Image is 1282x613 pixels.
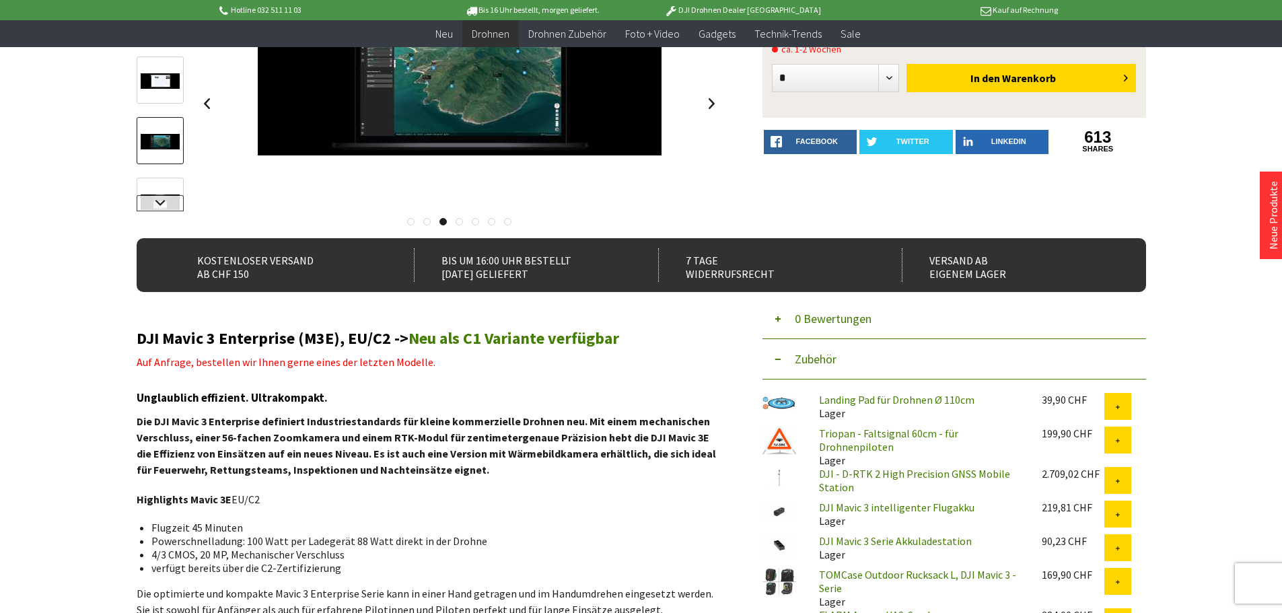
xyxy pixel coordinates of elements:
[808,427,1031,467] div: Lager
[637,2,847,18] p: DJI Drohnen Dealer [GEOGRAPHIC_DATA]
[414,248,629,282] div: Bis um 16:00 Uhr bestellt [DATE] geliefert
[519,20,616,48] a: Drohnen Zubehör
[808,393,1031,420] div: Lager
[137,330,722,347] h2: DJI Mavic 3 Enterprise (M3E), EU/C2 ->
[137,389,722,406] h3: Unglaublich effizient. Ultrakompakt.
[1267,181,1280,250] a: Neue Produkte
[902,248,1116,282] div: Versand ab eigenem Lager
[1042,427,1104,440] div: 199,90 CHF
[137,491,722,507] p: EU/C2
[991,137,1026,145] span: LinkedIn
[762,393,796,410] img: Landing Pad für Drohnen Ø 110cm
[808,568,1031,608] div: Lager
[435,27,453,40] span: Neu
[764,130,857,154] a: facebook
[848,2,1058,18] p: Kauf auf Rechnung
[762,534,796,556] img: DJI Mavic 3 Serie Akkuladestation
[462,20,519,48] a: Drohnen
[762,427,796,456] img: Triopan - Faltsignal 60cm - für Drohnenpiloten
[859,130,953,154] a: twitter
[658,248,873,282] div: 7 Tage Widerrufsrecht
[819,427,958,454] a: Triopan - Faltsignal 60cm - für Drohnenpiloten
[1042,568,1104,581] div: 169,90 CHF
[1042,393,1104,406] div: 39,90 CHF
[819,568,1016,595] a: TOMCase Outdoor Rucksack L, DJI Mavic 3 -Serie
[141,134,180,149] img: DJI FlightHub 2
[427,2,637,18] p: Bis 16 Uhr bestellt, morgen geliefert.
[745,20,831,48] a: Technik-Trends
[762,568,796,596] img: TOMCase Outdoor Rucksack L, DJI Mavic 3 -Serie
[141,73,180,89] img: DJI Wärmebild-Analysetool 3.0
[796,137,838,145] span: facebook
[841,27,861,40] span: Sale
[808,501,1031,528] div: Lager
[1002,71,1056,85] span: Warenkorb
[217,2,427,18] p: Hotline 032 511 11 03
[896,137,929,145] span: twitter
[137,355,435,369] span: Auf Anfrage, bestellen wir Ihnen gerne eines der letzten Modelle.
[1042,534,1104,548] div: 90,23 CHF
[472,27,509,40] span: Drohnen
[699,27,736,40] span: Gadgets
[1051,145,1145,153] a: shares
[170,248,385,282] div: Kostenloser Versand ab CHF 150
[819,467,1010,494] a: DJI - D-RTK 2 High Precision GNSS Mobile Station
[141,194,180,210] img: DJI Pilot 2
[528,27,606,40] span: Drohnen Zubehör
[137,414,716,476] strong: Die DJI Mavic 3 Enterprise definiert Industriestandards für kleine kommerzielle Drohnen neu. Mit ...
[137,493,232,506] strong: Highlights Mavic 3E
[831,20,870,48] a: Sale
[762,299,1146,339] button: 0 Bewertungen
[970,71,1000,85] span: In den
[151,548,711,561] li: 4/3 CMOS, 20 MP, Mechanischer Verschluss
[819,501,974,514] a: DJI Mavic 3 intelligenter Flugakku
[808,534,1031,561] div: Lager
[772,41,841,57] span: ca. 1-2 Wochen
[1042,467,1104,480] div: 2.709,02 CHF
[426,20,462,48] a: Neu
[956,130,1049,154] a: LinkedIn
[906,64,1136,92] button: In den Warenkorb
[762,339,1146,380] button: Zubehör
[819,534,972,548] a: DJI Mavic 3 Serie Akkuladestation
[689,20,745,48] a: Gadgets
[754,27,822,40] span: Technik-Trends
[151,561,711,575] li: verfügt bereits über die C2-Zertifizierung
[762,501,796,523] img: DJI Mavic 3 intelligenter Flugakku
[762,467,796,488] img: DJI - D-RTK 2 High Precision GNSS Mobile Station
[616,20,689,48] a: Foto + Video
[408,328,619,349] a: Neu als C1 Variante verfügbar
[151,534,711,548] li: Powerschnelladung: 100 Watt per Ladegerät 88 Watt direkt in der Drohne
[819,393,974,406] a: Landing Pad für Drohnen Ø 110cm
[151,521,711,534] li: Flugzeit 45 Minuten
[625,27,680,40] span: Foto + Video
[1042,501,1104,514] div: 219,81 CHF
[1051,130,1145,145] a: 613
